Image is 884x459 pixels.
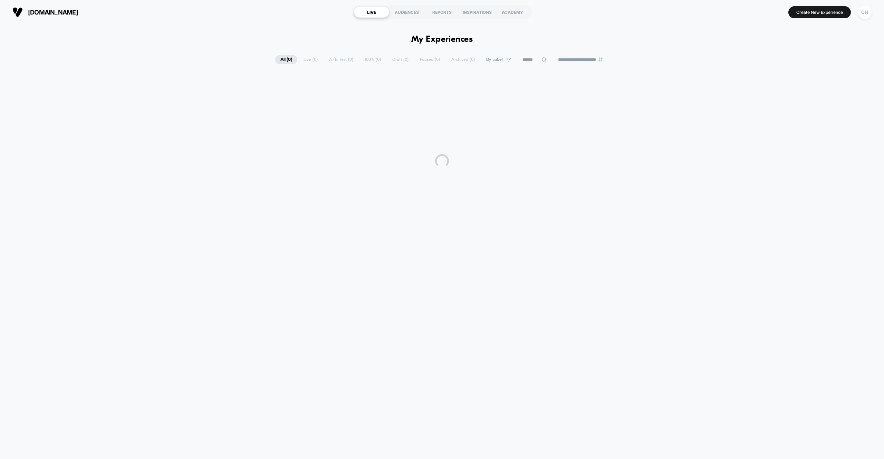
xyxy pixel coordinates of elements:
[858,6,872,19] div: OH
[856,5,874,19] button: OH
[28,9,78,16] span: [DOMAIN_NAME]
[389,7,424,18] div: AUDIENCES
[495,7,530,18] div: ACADEMY
[486,57,503,62] span: By Label
[411,35,473,45] h1: My Experiences
[10,7,80,18] button: [DOMAIN_NAME]
[12,7,23,17] img: Visually logo
[598,57,603,62] img: end
[424,7,460,18] div: REPORTS
[275,55,297,64] span: All ( 0 )
[354,7,389,18] div: LIVE
[788,6,851,18] button: Create New Experience
[460,7,495,18] div: INSPIRATIONS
